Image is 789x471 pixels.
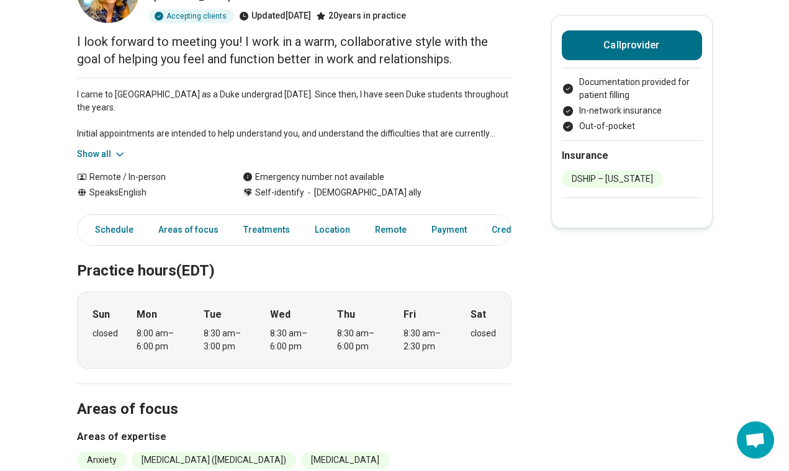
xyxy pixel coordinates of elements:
ul: Payment options [562,76,702,133]
div: closed [471,327,496,340]
button: Callprovider [562,30,702,60]
div: Emergency number not available [243,171,384,184]
a: Credentials [484,217,554,243]
div: 20 years in practice [316,9,406,23]
h2: Practice hours (EDT) [77,231,512,282]
strong: Mon [137,307,157,322]
li: [MEDICAL_DATA] [301,452,389,469]
div: Remote / In-person [77,171,218,184]
div: closed [92,327,118,340]
li: DSHIP – [US_STATE] [562,171,663,187]
span: Self-identify [255,186,304,199]
a: Location [307,217,358,243]
div: When does the program meet? [77,292,512,369]
strong: Fri [404,307,416,322]
span: [DEMOGRAPHIC_DATA] ally [304,186,422,199]
a: Schedule [80,217,141,243]
h2: Insurance [562,148,702,163]
strong: Thu [337,307,355,322]
div: 8:30 am – 2:30 pm [404,327,451,353]
li: Documentation provided for patient filling [562,76,702,102]
li: Out-of-pocket [562,120,702,133]
div: Accepting clients [149,9,234,23]
li: In-network insurance [562,104,702,117]
strong: Sat [471,307,486,322]
div: Speaks English [77,186,218,199]
a: Treatments [236,217,297,243]
div: 8:30 am – 3:00 pm [204,327,251,353]
div: 8:00 am – 6:00 pm [137,327,184,353]
button: Show all [77,148,126,161]
div: 8:30 am – 6:00 pm [337,327,385,353]
p: I look forward to meeting you! I work in a warm, collaborative style with the goal of helping you... [77,33,512,68]
div: 8:30 am – 6:00 pm [270,327,318,353]
strong: Tue [204,307,222,322]
p: I came to [GEOGRAPHIC_DATA] as a Duke undergrad [DATE]. Since then, I have seen Duke students thr... [77,88,512,140]
li: Anxiety [77,452,127,469]
h3: Areas of expertise [77,429,512,444]
div: Updated [DATE] [239,9,311,23]
a: Areas of focus [151,217,226,243]
a: Payment [424,217,474,243]
li: [MEDICAL_DATA] ([MEDICAL_DATA]) [132,452,296,469]
strong: Sun [92,307,110,322]
h2: Areas of focus [77,369,512,420]
strong: Wed [270,307,291,322]
div: Open chat [737,421,774,459]
a: Remote [367,217,414,243]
